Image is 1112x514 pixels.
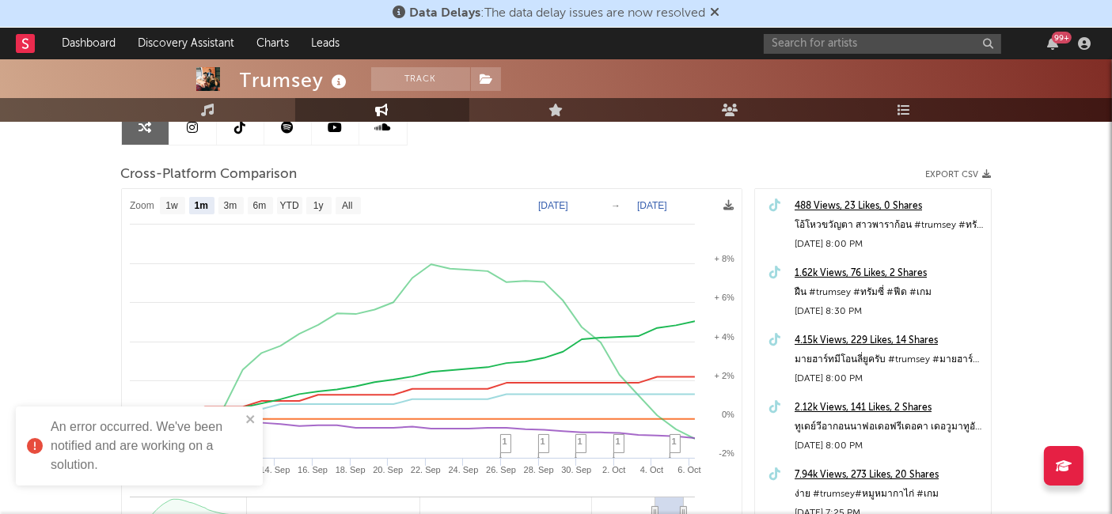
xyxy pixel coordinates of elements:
[130,201,154,212] text: Zoom
[611,200,621,211] text: →
[245,413,256,428] button: close
[795,264,983,283] a: 1.62k Views, 76 Likes, 2 Shares
[795,466,983,485] a: 7.94k Views, 273 Likes, 20 Shares
[503,437,507,446] span: 1
[260,465,290,474] text: 14. Sep
[300,28,351,59] a: Leads
[714,293,734,302] text: + 6%
[616,437,621,446] span: 1
[602,465,625,474] text: 2. Oct
[795,485,983,504] div: ง่าย #trumsey#หมูหมากาไก่ #เกม
[677,465,700,474] text: 6. Oct
[795,369,983,388] div: [DATE] 8:00 PM
[223,201,237,212] text: 3m
[486,465,516,474] text: 26. Sep
[541,437,545,446] span: 1
[795,216,983,235] div: โอ้โหวขวัญตา สาวพาราก้อน #trumsey #ทรัมซี่ #ฟีด #สาวพารากอน
[637,200,667,211] text: [DATE]
[252,201,266,212] text: 6m
[561,465,591,474] text: 30. Sep
[795,331,983,350] a: 4.15k Views, 229 Likes, 14 Shares
[672,437,677,446] span: 1
[313,201,323,212] text: 1y
[578,437,583,446] span: 1
[245,28,300,59] a: Charts
[523,465,553,474] text: 28. Sep
[1047,37,1058,50] button: 99+
[127,28,245,59] a: Discovery Assistant
[51,418,241,474] div: An error occurred. We've been notified and are working on a solution.
[1052,32,1072,43] div: 99 +
[795,197,983,216] a: 488 Views, 23 Likes, 0 Shares
[795,283,983,302] div: ฝืน #trumsey #ทรัมซี่ #ฟีด #เกม
[710,7,719,20] span: Dismiss
[538,200,568,211] text: [DATE]
[795,399,983,418] a: 2.12k Views, 141 Likes, 2 Shares
[409,7,480,20] span: Data Delays
[240,67,351,93] div: Trumsey
[51,28,127,59] a: Dashboard
[410,465,440,474] text: 22. Sep
[795,437,983,455] div: [DATE] 8:00 PM
[795,418,983,437] div: ทูเดย์วีอากอนนาฟอเดอฟรีเดอคา เดอวูมาทูอัส วีอาทรัมซี่ มายเนมอิสไบรอั้น #trumsey @jokeiscream
[795,235,983,254] div: [DATE] 8:00 PM
[373,465,403,474] text: 20. Sep
[279,201,298,212] text: YTD
[639,465,662,474] text: 4. Oct
[926,170,992,180] button: Export CSV
[719,448,734,458] text: -2%
[121,165,298,184] span: Cross-Platform Comparison
[764,34,1001,54] input: Search for artists
[714,332,734,342] text: + 4%
[722,410,734,419] text: 0%
[342,201,352,212] text: All
[298,465,328,474] text: 16. Sep
[714,254,734,263] text: + 8%
[795,302,983,321] div: [DATE] 8:30 PM
[448,465,478,474] text: 24. Sep
[335,465,365,474] text: 18. Sep
[714,371,734,380] text: + 2%
[409,7,705,20] span: : The data delay issues are now resolved
[194,201,207,212] text: 1m
[371,67,470,91] button: Track
[795,350,983,369] div: มายฮาร์ทมีโอนลี่ยูครับ #trumsey #มายฮาร์ทมีโอนลี่ยู #ฟีด
[165,201,178,212] text: 1w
